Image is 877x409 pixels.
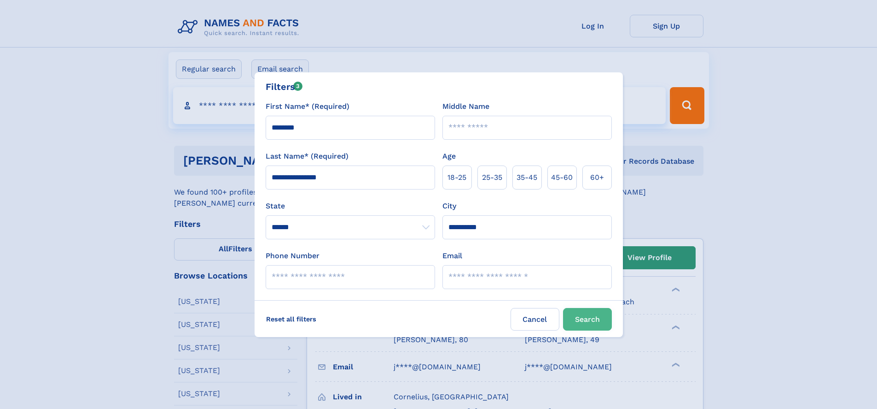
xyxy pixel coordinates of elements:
[266,151,348,162] label: Last Name* (Required)
[442,250,462,261] label: Email
[517,172,537,183] span: 35‑45
[442,101,489,112] label: Middle Name
[590,172,604,183] span: 60+
[442,201,456,212] label: City
[260,308,322,330] label: Reset all filters
[563,308,612,331] button: Search
[266,201,435,212] label: State
[266,250,319,261] label: Phone Number
[447,172,466,183] span: 18‑25
[266,101,349,112] label: First Name* (Required)
[266,80,303,94] div: Filters
[511,308,559,331] label: Cancel
[551,172,573,183] span: 45‑60
[442,151,456,162] label: Age
[482,172,502,183] span: 25‑35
